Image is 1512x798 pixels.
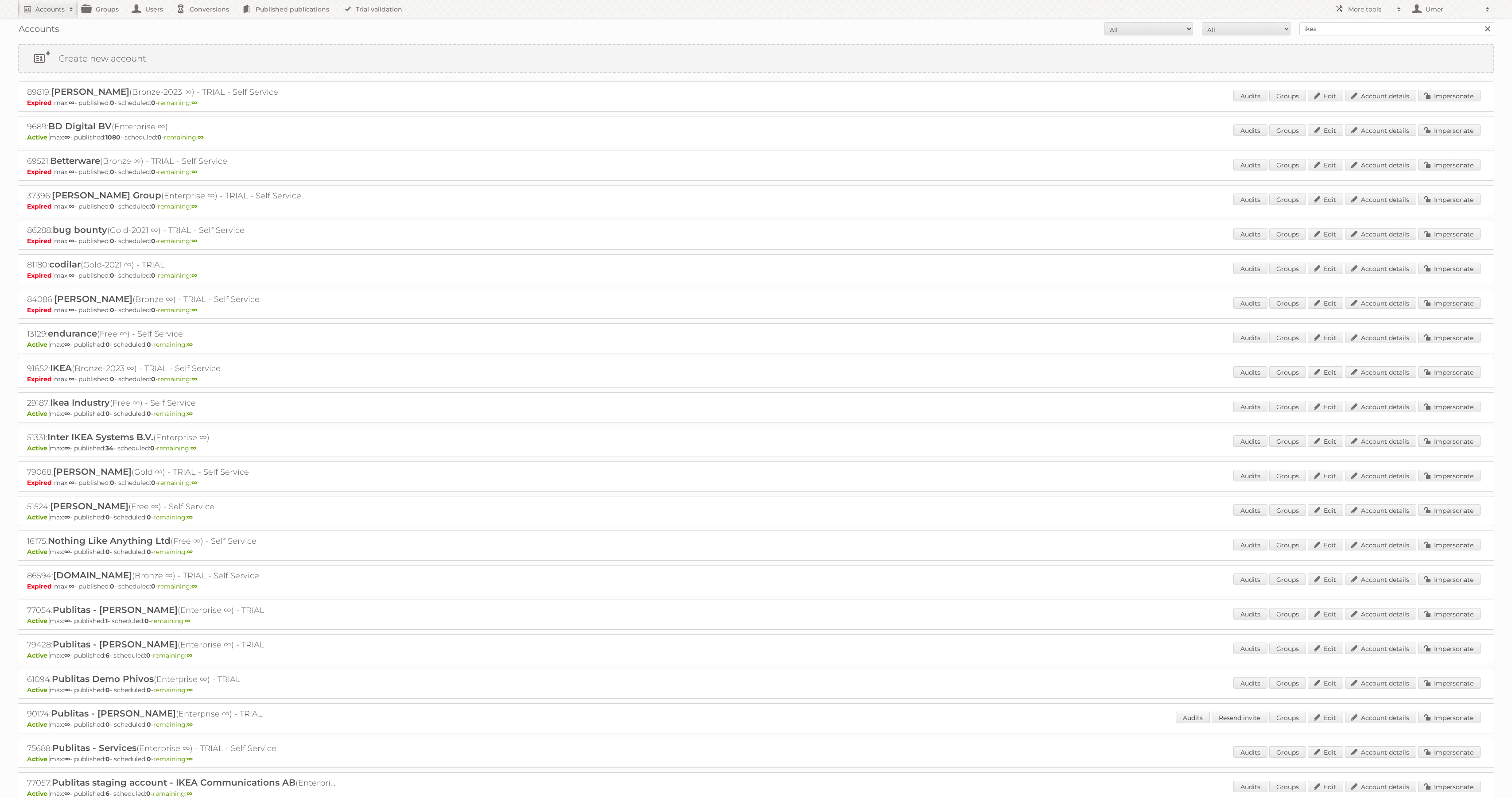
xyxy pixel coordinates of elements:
[1418,746,1481,758] a: Impersonate
[1233,504,1267,516] a: Audits
[27,501,337,512] h2: 51524: (Free ∞) - Self Service
[1308,539,1343,550] a: Edit
[1345,435,1416,447] a: Account details
[1418,194,1481,205] a: Impersonate
[147,548,151,556] strong: 0
[27,271,54,279] span: Expired
[1269,263,1306,274] a: Groups
[1345,124,1416,136] a: Account details
[53,639,178,650] span: Publitas - [PERSON_NAME]
[1269,573,1306,585] a: Groups
[1345,332,1416,343] a: Account details
[69,202,74,210] strong: ∞
[64,686,70,694] strong: ∞
[1308,228,1343,240] a: Edit
[27,548,50,556] span: Active
[1269,781,1306,792] a: Groups
[64,410,70,418] strong: ∞
[27,444,1485,452] p: max: - published: - scheduled: -
[153,721,193,728] span: remaining:
[1308,573,1343,585] a: Edit
[27,686,50,694] span: Active
[27,410,50,418] span: Active
[1345,643,1416,654] a: Account details
[27,651,1485,659] p: max: - published: - scheduled: -
[158,479,197,487] span: remaining:
[64,790,70,798] strong: ∞
[146,790,151,798] strong: 0
[1418,781,1481,792] a: Impersonate
[151,237,155,245] strong: 0
[27,755,1485,763] p: max: - published: - scheduled: -
[1233,401,1267,412] a: Audits
[27,548,1485,556] p: max: - published: - scheduled: -
[27,790,1485,798] p: max: - published: - scheduled: -
[1233,90,1267,101] a: Audits
[1348,5,1392,14] h2: More tools
[153,341,193,349] span: remaining:
[52,674,154,684] span: Publitas Demo Phivos
[27,190,337,201] h2: 37396: (Enterprise ∞) - TRIAL - Self Service
[191,168,197,176] strong: ∞
[64,755,70,763] strong: ∞
[105,341,110,349] strong: 0
[1269,643,1306,654] a: Groups
[1233,470,1267,481] a: Audits
[27,708,337,720] h2: 90174: (Enterprise ∞) - TRIAL
[164,133,203,141] span: remaining:
[19,45,1493,72] a: Create new account
[1233,228,1267,240] a: Audits
[1345,297,1416,309] a: Account details
[53,225,107,235] span: bug bounty
[1269,401,1306,412] a: Groups
[27,582,54,590] span: Expired
[69,168,74,176] strong: ∞
[151,202,155,210] strong: 0
[153,790,192,798] span: remaining:
[191,306,197,314] strong: ∞
[1418,677,1481,689] a: Impersonate
[158,202,197,210] span: remaining:
[27,328,337,340] h2: 13129: (Free ∞) - Self Service
[1345,573,1416,585] a: Account details
[1269,746,1306,758] a: Groups
[1269,366,1306,378] a: Groups
[69,237,74,245] strong: ∞
[27,168,1485,176] p: max: - published: - scheduled: -
[1423,5,1481,14] h2: Umer
[1345,263,1416,274] a: Account details
[50,155,100,166] span: Betterware
[1308,401,1343,412] a: Edit
[1269,608,1306,620] a: Groups
[105,721,110,728] strong: 0
[64,548,70,556] strong: ∞
[27,743,337,754] h2: 75688: (Enterprise ∞) - TRIAL - Self Service
[1308,297,1343,309] a: Edit
[49,259,81,270] span: codilar
[191,99,197,107] strong: ∞
[158,375,197,383] span: remaining:
[52,190,161,201] span: [PERSON_NAME] Group
[27,721,1485,728] p: max: - published: - scheduled: -
[1418,228,1481,240] a: Impersonate
[53,604,178,615] span: Publitas - [PERSON_NAME]
[1308,194,1343,205] a: Edit
[27,466,337,478] h2: 79068: (Gold ∞) - TRIAL - Self Service
[147,755,151,763] strong: 0
[190,444,196,452] strong: ∞
[35,5,65,14] h2: Accounts
[1233,366,1267,378] a: Audits
[27,225,337,236] h2: 86288: (Gold-2021 ∞) - TRIAL - Self Service
[27,363,337,374] h2: 91652: (Bronze-2023 ∞) - TRIAL - Self Service
[27,674,337,685] h2: 61094: (Enterprise ∞) - TRIAL
[27,777,337,789] h2: 77057: (Enterprise ∞) - TRIAL
[110,271,114,279] strong: 0
[1269,228,1306,240] a: Groups
[1269,159,1306,170] a: Groups
[105,548,110,556] strong: 0
[151,271,155,279] strong: 0
[69,582,74,590] strong: ∞
[1418,504,1481,516] a: Impersonate
[1269,539,1306,550] a: Groups
[151,617,190,625] span: remaining:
